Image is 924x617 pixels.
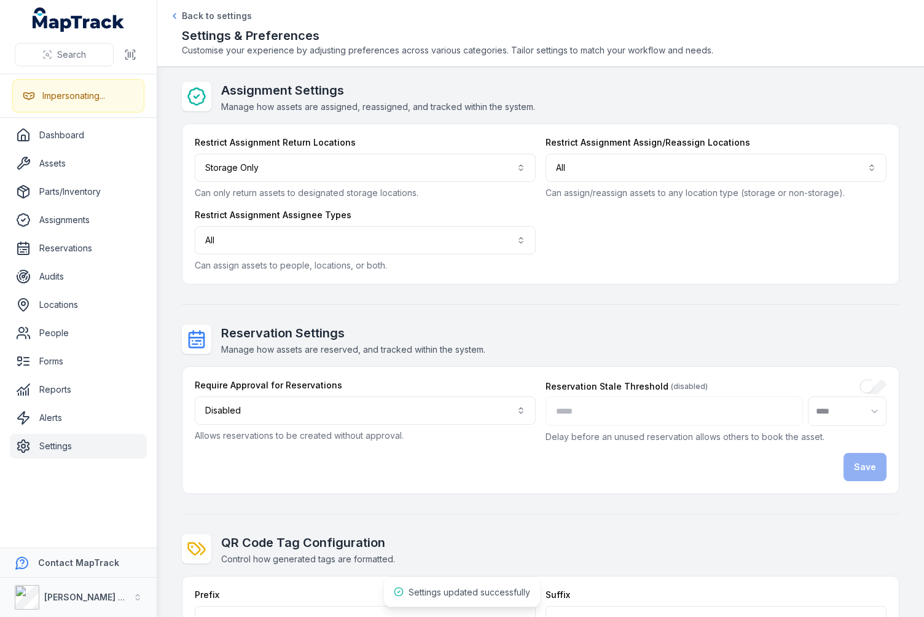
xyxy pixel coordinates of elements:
strong: Contact MapTrack [38,557,119,568]
button: Search [15,43,114,66]
a: Audits [10,264,147,289]
h2: Reservation Settings [221,324,485,342]
p: Can assign/reassign assets to any location type (storage or non-storage). [546,187,887,199]
strong: [PERSON_NAME] Asset Maintenance [44,592,202,602]
label: Require Approval for Reservations [195,379,342,391]
label: Prefix [195,589,219,601]
a: Back to settings [170,10,252,22]
p: Allows reservations to be created without approval. [195,430,536,442]
span: Customise your experience by adjusting preferences across various categories. Tailor settings to ... [182,44,899,57]
button: Storage Only [195,154,536,182]
input: :R36ejttsput9kq:-form-item-label [859,379,887,394]
span: (disabled) [671,382,708,391]
a: Assignments [10,208,147,232]
p: Delay before an unused reservation allows others to book the asset. [546,431,887,443]
span: Manage how assets are reserved, and tracked within the system. [221,344,485,355]
label: Restrict Assignment Assign/Reassign Locations [546,136,750,149]
p: Can assign assets to people, locations, or both. [195,259,536,272]
span: Settings updated successfully [409,587,530,597]
label: Restrict Assignment Assignee Types [195,209,351,221]
h2: Settings & Preferences [182,27,899,44]
button: All [546,154,887,182]
h2: Assignment Settings [221,82,535,99]
label: Suffix [546,589,570,601]
span: Search [57,49,86,61]
a: Settings [10,434,147,458]
a: Forms [10,349,147,374]
span: Manage how assets are assigned, reassigned, and tracked within the system. [221,101,535,112]
a: Alerts [10,406,147,430]
button: Disabled [195,396,536,425]
span: Back to settings [182,10,252,22]
a: People [10,321,147,345]
span: Control how generated tags are formatted. [221,554,395,564]
label: Reservation Stale Threshold [546,380,708,393]
a: MapTrack [33,7,125,32]
p: Can only return assets to designated storage locations. [195,187,536,199]
label: Restrict Assignment Return Locations [195,136,356,149]
a: Reservations [10,236,147,261]
a: Dashboard [10,123,147,147]
button: All [195,226,536,254]
a: Reports [10,377,147,402]
div: Impersonating... [42,90,105,102]
a: Parts/Inventory [10,179,147,204]
a: Assets [10,151,147,176]
h2: QR Code Tag Configuration [221,534,395,551]
a: Locations [10,293,147,317]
